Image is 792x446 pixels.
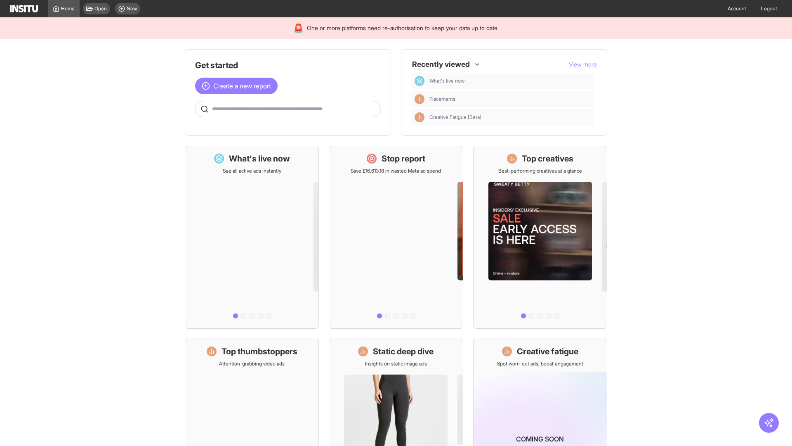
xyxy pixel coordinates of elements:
span: Home [61,5,75,12]
div: Insights [415,112,424,122]
span: What's live now [429,78,590,84]
h1: Top creatives [522,153,573,164]
p: Attention-grabbing video ads [219,361,285,367]
h1: Stop report [382,153,425,164]
span: Open [94,5,107,12]
span: What's live now [429,78,464,84]
h1: Top thumbstoppers [222,346,297,357]
span: View more [569,61,597,68]
p: Best-performing creatives at a glance [498,168,582,174]
p: Save £16,613.18 in wasted Meta ad spend [351,168,441,174]
h1: Get started [195,59,381,71]
span: Creative Fatigue [Beta] [429,114,481,121]
span: One or more platforms need re-authorisation to keep your data up to date. [307,24,499,32]
span: New [127,5,137,12]
span: Creative Fatigue [Beta] [429,114,590,121]
img: Logo [10,5,38,12]
p: See all active ads instantly [223,168,281,174]
div: Insights [415,94,424,104]
h1: Static deep dive [373,346,434,357]
span: Placements [429,96,455,102]
a: Top creativesBest-performing creatives at a glance [473,146,607,329]
span: Placements [429,96,590,102]
button: View more [569,60,597,69]
a: Stop reportSave £16,613.18 in wasted Meta ad spend [329,146,463,329]
a: What's live nowSee all active ads instantly [185,146,319,329]
span: Create a new report [213,81,271,91]
div: Dashboard [415,76,424,86]
h1: What's live now [229,153,290,164]
button: Create a new report [195,78,278,94]
p: Insights on static image ads [365,361,427,367]
div: 🚨 [293,22,304,34]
